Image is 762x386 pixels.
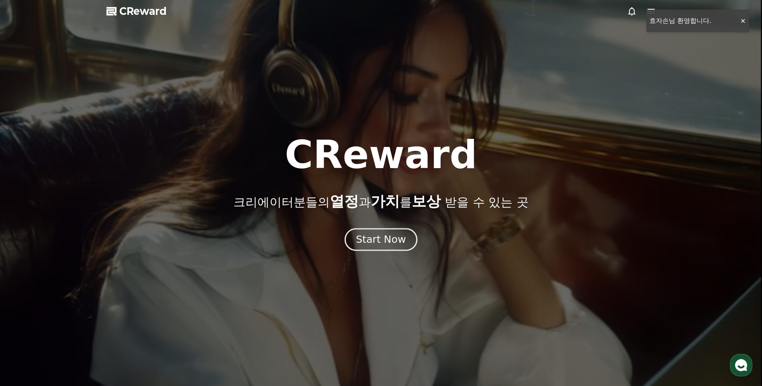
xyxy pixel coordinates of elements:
span: 가치 [371,193,400,209]
span: 홈 [25,266,30,273]
h1: CReward [285,136,477,174]
a: 홈 [2,254,53,274]
a: Start Now [346,237,416,244]
span: 보상 [412,193,441,209]
span: 열정 [330,193,359,209]
button: Start Now [345,228,417,251]
a: 대화 [53,254,104,274]
div: Start Now [356,233,406,246]
a: 설정 [104,254,154,274]
p: 크리에이터분들의 과 를 받을 수 있는 곳 [233,193,528,209]
span: 설정 [124,266,134,273]
span: CReward [119,5,167,18]
span: 대화 [74,267,83,273]
a: CReward [106,5,167,18]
